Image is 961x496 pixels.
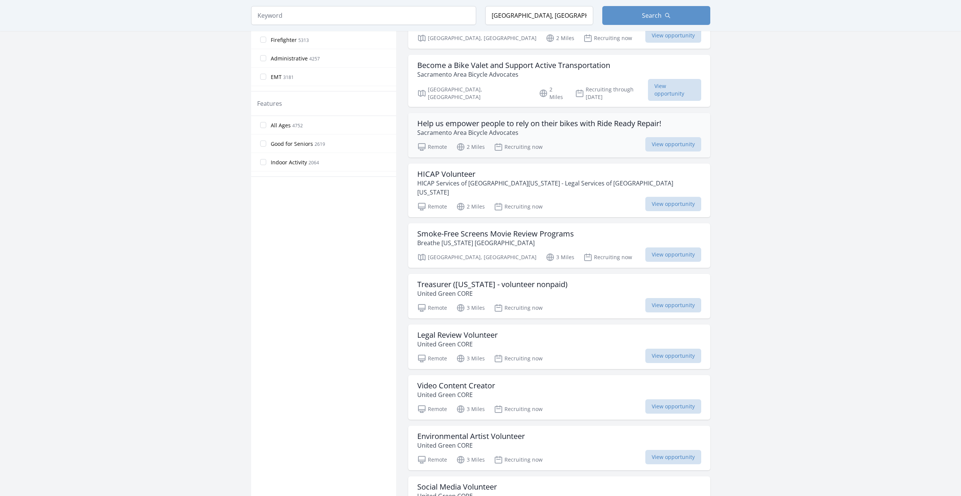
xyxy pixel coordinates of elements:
span: View opportunity [645,399,701,414]
span: 2619 [315,141,325,147]
button: Search [602,6,710,25]
span: View opportunity [645,28,701,43]
span: Search [642,11,662,20]
span: 4257 [309,56,320,62]
a: HICAP Volunteer HICAP Services of [GEOGRAPHIC_DATA][US_STATE] - Legal Services of [GEOGRAPHIC_DAT... [408,164,710,217]
p: HICAP Services of [GEOGRAPHIC_DATA][US_STATE] - Legal Services of [GEOGRAPHIC_DATA][US_STATE] [417,179,701,197]
a: Video Content Creator United Green CORE Remote 3 Miles Recruiting now View opportunity [408,375,710,420]
p: 2 Miles [539,86,566,101]
a: Smoke-Free Screens Movie Review Programs Breathe [US_STATE] [GEOGRAPHIC_DATA] [GEOGRAPHIC_DATA], ... [408,223,710,268]
h3: Become a Bike Valet and Support Active Transportation [417,61,610,70]
p: Recruiting now [494,142,543,151]
p: 2 Miles [456,202,485,211]
span: View opportunity [645,298,701,312]
h3: Treasurer ([US_STATE] - volunteer nonpaid) [417,280,568,289]
legend: Features [257,99,282,108]
h3: Video Content Creator [417,381,495,390]
p: [GEOGRAPHIC_DATA], [GEOGRAPHIC_DATA] [417,34,537,43]
p: Recruiting now [494,202,543,211]
p: Remote [417,455,447,464]
p: Remote [417,405,447,414]
p: United Green CORE [417,441,525,450]
p: Sacramento Area Bicycle Advocates [417,70,610,79]
p: Recruiting now [494,303,543,312]
a: Help us empower people to rely on their bikes with Ride Ready Repair! Sacramento Area Bicycle Adv... [408,113,710,158]
p: 3 Miles [546,253,574,262]
p: 3 Miles [456,354,485,363]
p: [GEOGRAPHIC_DATA], [GEOGRAPHIC_DATA] [417,86,530,101]
p: Remote [417,354,447,363]
span: Administrative [271,55,308,62]
p: Sacramento Area Bicycle Advocates [417,128,661,137]
a: Legal Review Volunteer United Green CORE Remote 3 Miles Recruiting now View opportunity [408,324,710,369]
p: Recruiting now [494,354,543,363]
p: 2 Miles [456,142,485,151]
input: All Ages 4752 [260,122,266,128]
span: Firefighter [271,36,297,44]
p: Breathe [US_STATE] [GEOGRAPHIC_DATA] [417,238,574,247]
span: EMT [271,73,282,81]
span: View opportunity [645,247,701,262]
p: Recruiting now [494,455,543,464]
input: Good for Seniors 2619 [260,141,266,147]
span: View opportunity [645,349,701,363]
p: Recruiting now [583,253,632,262]
a: Become a Bike Valet and Support Active Transportation Sacramento Area Bicycle Advocates [GEOGRAPH... [408,55,710,107]
a: Environmental Artist Volunteer United Green CORE Remote 3 Miles Recruiting now View opportunity [408,426,710,470]
p: Recruiting now [494,405,543,414]
h3: Help us empower people to rely on their bikes with Ride Ready Repair! [417,119,661,128]
input: Indoor Activity 2064 [260,159,266,165]
input: Firefighter 5313 [260,37,266,43]
span: View opportunity [645,137,701,151]
span: All Ages [271,122,291,129]
input: Location [485,6,593,25]
h3: Social Media Volunteer [417,482,497,491]
h3: Smoke-Free Screens Movie Review Programs [417,229,574,238]
span: View opportunity [648,79,701,101]
p: 2 Miles [546,34,574,43]
p: Remote [417,142,447,151]
input: Administrative 4257 [260,55,266,61]
span: 5313 [298,37,309,43]
input: EMT 3181 [260,74,266,80]
p: United Green CORE [417,340,498,349]
p: 3 Miles [456,303,485,312]
span: 3181 [283,74,294,80]
p: Remote [417,303,447,312]
h3: HICAP Volunteer [417,170,701,179]
p: United Green CORE [417,289,568,298]
p: 3 Miles [456,405,485,414]
p: Recruiting through [DATE] [575,86,648,101]
span: Indoor Activity [271,159,307,166]
a: Treasurer ([US_STATE] - volunteer nonpaid) United Green CORE Remote 3 Miles Recruiting now View o... [408,274,710,318]
span: View opportunity [645,450,701,464]
span: 2064 [309,159,319,166]
span: 4752 [292,122,303,129]
span: Good for Seniors [271,140,313,148]
p: 3 Miles [456,455,485,464]
p: [GEOGRAPHIC_DATA], [GEOGRAPHIC_DATA] [417,253,537,262]
h3: Legal Review Volunteer [417,331,498,340]
p: Recruiting now [583,34,632,43]
p: Remote [417,202,447,211]
h3: Environmental Artist Volunteer [417,432,525,441]
input: Keyword [251,6,476,25]
p: United Green CORE [417,390,495,399]
span: View opportunity [645,197,701,211]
